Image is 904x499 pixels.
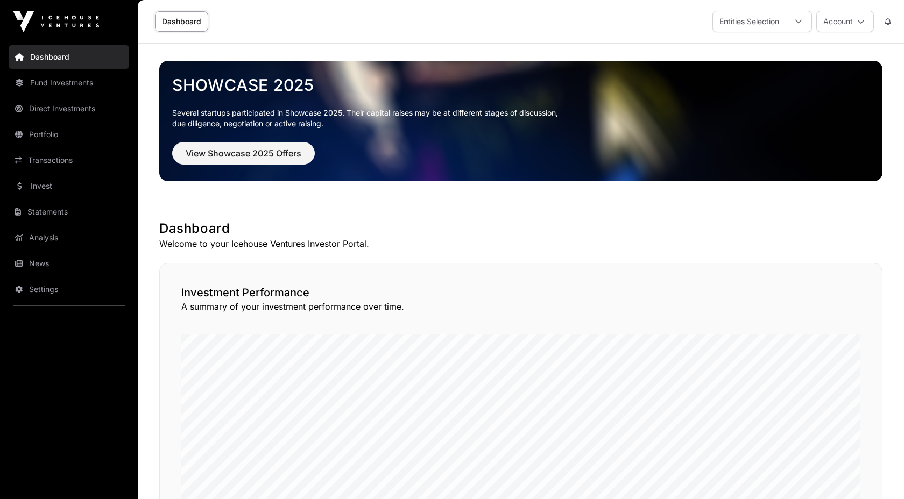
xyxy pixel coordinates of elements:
[816,11,874,32] button: Account
[159,61,882,181] img: Showcase 2025
[155,11,208,32] a: Dashboard
[172,75,870,95] a: Showcase 2025
[181,300,860,313] p: A summary of your investment performance over time.
[9,45,129,69] a: Dashboard
[181,285,860,300] h2: Investment Performance
[9,123,129,146] a: Portfolio
[13,11,99,32] img: Icehouse Ventures Logo
[159,237,882,250] p: Welcome to your Icehouse Ventures Investor Portal.
[9,148,129,172] a: Transactions
[172,142,315,165] button: View Showcase 2025 Offers
[172,153,315,163] a: View Showcase 2025 Offers
[9,277,129,301] a: Settings
[159,220,882,237] h1: Dashboard
[9,200,129,224] a: Statements
[9,71,129,95] a: Fund Investments
[186,147,301,160] span: View Showcase 2025 Offers
[9,174,129,198] a: Invest
[713,11,786,32] div: Entities Selection
[9,226,129,249] a: Analysis
[172,108,870,129] p: Several startups participated in Showcase 2025. Their capital raises may be at different stages o...
[9,252,129,275] a: News
[9,97,129,120] a: Direct Investments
